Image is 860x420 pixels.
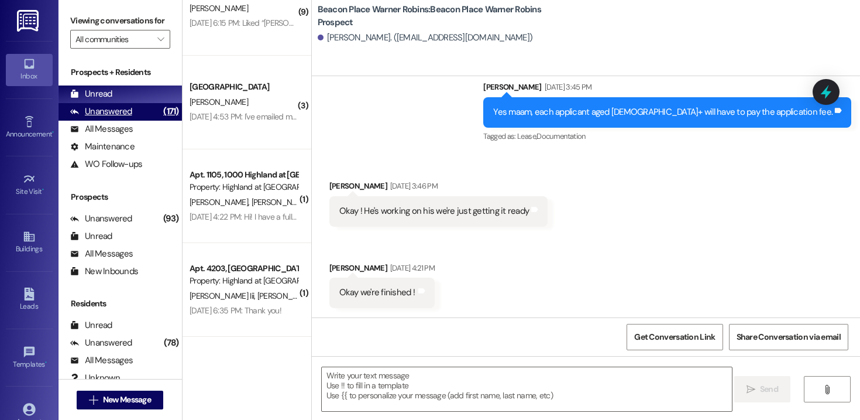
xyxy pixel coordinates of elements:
[70,88,112,100] div: Unread
[6,284,53,316] a: Leads
[160,210,182,228] div: (93)
[747,385,755,394] i: 
[89,395,98,405] i: 
[59,298,182,310] div: Residents
[45,358,47,367] span: •
[157,35,164,44] i: 
[70,265,138,278] div: New Inbounds
[6,169,53,201] a: Site Visit •
[70,372,120,384] div: Unknown
[760,383,778,395] span: Send
[190,181,298,193] div: Property: Highland at [GEOGRAPHIC_DATA]
[483,128,851,145] div: Tagged as:
[190,291,257,301] span: [PERSON_NAME] Iii
[70,248,133,260] div: All Messages
[329,180,548,196] div: [PERSON_NAME]
[190,169,298,181] div: Apt. 1105, 1000 Highland at [GEOGRAPHIC_DATA]
[257,291,315,301] span: [PERSON_NAME]
[627,324,723,350] button: Get Conversation Link
[339,205,529,217] div: Okay ! He's working on his we're just getting it ready
[6,227,53,258] a: Buildings
[387,262,435,274] div: [DATE] 4:21 PM
[70,141,135,153] div: Maintenance
[542,81,592,93] div: [DATE] 3:45 PM
[70,230,112,243] div: Unread
[70,105,132,118] div: Unanswered
[70,337,132,349] div: Unanswered
[251,197,309,207] span: [PERSON_NAME]
[70,12,170,30] label: Viewing conversations for
[190,275,298,287] div: Property: Highland at [GEOGRAPHIC_DATA]
[536,131,586,141] span: Documentation
[59,66,182,78] div: Prospects + Residents
[70,123,133,135] div: All Messages
[729,324,848,350] button: Share Conversation via email
[734,376,791,402] button: Send
[70,213,132,225] div: Unanswered
[634,331,715,343] span: Get Conversation Link
[161,334,182,352] div: (78)
[190,305,281,316] div: [DATE] 6:35 PM: Thank you!
[517,131,536,141] span: Lease ,
[329,262,435,278] div: [PERSON_NAME]
[493,106,833,118] div: Yes maam, each applicant aged [DEMOGRAPHIC_DATA]+ will have to pay the application fee.
[6,342,53,374] a: Templates •
[190,211,825,222] div: [DATE] 4:22 PM: Hi! I have a fully stocked trailer and didn't sell as many as expected at this ev...
[70,158,142,170] div: WO Follow-ups
[42,186,44,194] span: •
[190,197,252,207] span: [PERSON_NAME]
[103,394,151,406] span: New Message
[75,30,152,49] input: All communities
[160,103,181,121] div: (171)
[190,81,298,93] div: [GEOGRAPHIC_DATA]
[823,385,831,394] i: 
[59,191,182,203] div: Prospects
[77,391,163,409] button: New Message
[483,81,851,97] div: [PERSON_NAME]
[190,18,652,28] div: [DATE] 6:15 PM: Liked “[PERSON_NAME] (Highland at [GEOGRAPHIC_DATA]): I will verify the price her...
[339,286,415,299] div: Okay we're finished !
[318,4,552,29] b: Beacon Place Warner Robins: Beacon Place Warner Robins Prospect
[17,10,41,32] img: ResiDesk Logo
[190,111,336,122] div: [DATE] 4:53 PM: I've emailed my checkstub.
[190,262,298,275] div: Apt. 4203, [GEOGRAPHIC_DATA] at [GEOGRAPHIC_DATA]
[737,331,841,343] span: Share Conversation via email
[70,354,133,367] div: All Messages
[6,54,53,86] a: Inbox
[190,3,248,13] span: [PERSON_NAME]
[318,32,533,44] div: [PERSON_NAME]. ([EMAIL_ADDRESS][DOMAIN_NAME])
[387,180,438,192] div: [DATE] 3:46 PM
[190,97,248,107] span: [PERSON_NAME]
[52,128,54,136] span: •
[70,319,112,332] div: Unread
